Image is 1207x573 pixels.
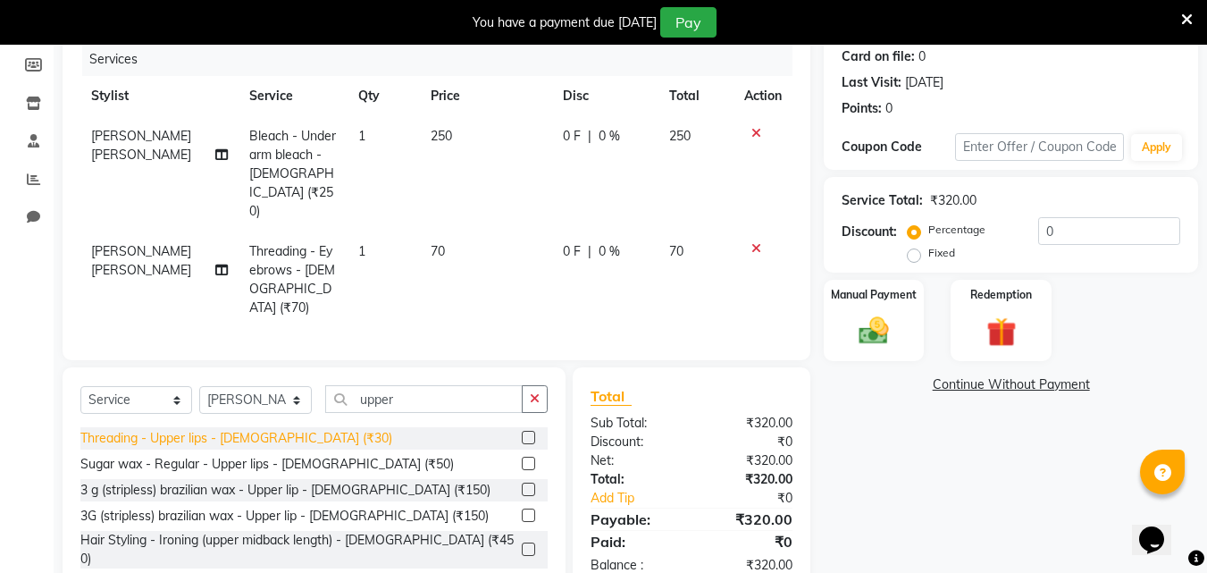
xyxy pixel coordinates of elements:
span: 0 F [563,127,581,146]
span: | [588,127,591,146]
span: 1 [358,243,365,259]
div: Sugar wax - Regular - Upper lips - [DEMOGRAPHIC_DATA] (₹50) [80,455,454,474]
div: 0 [918,47,926,66]
a: Continue Without Payment [827,375,1194,394]
th: Disc [552,76,658,116]
div: Payable: [577,509,692,530]
div: [DATE] [905,73,943,92]
img: _cash.svg [850,314,898,348]
div: Points: [842,99,882,118]
div: Net: [577,451,692,470]
span: Bleach - Underarm bleach - [DEMOGRAPHIC_DATA] (₹250) [249,128,336,219]
a: Add Tip [577,489,710,508]
span: 250 [669,128,691,144]
span: Threading - Eyebrows - [DEMOGRAPHIC_DATA] (₹70) [249,243,335,316]
th: Stylist [80,76,239,116]
div: Paid: [577,531,692,552]
button: Apply [1131,134,1182,161]
div: Service Total: [842,191,923,210]
label: Fixed [928,245,955,261]
span: 0 F [563,242,581,261]
div: You have a payment due [DATE] [473,13,657,32]
span: 70 [431,243,445,259]
th: Total [658,76,734,116]
div: Total: [577,470,692,489]
div: ₹320.00 [692,451,806,470]
span: 70 [669,243,683,259]
div: 3 g (stripless) brazilian wax - Upper lip - [DEMOGRAPHIC_DATA] (₹150) [80,481,490,500]
span: [PERSON_NAME] [PERSON_NAME] [91,243,191,278]
span: 0 % [599,242,620,261]
label: Redemption [970,287,1032,303]
div: Discount: [842,223,897,241]
div: Last Visit: [842,73,901,92]
th: Action [733,76,792,116]
div: ₹320.00 [692,470,806,489]
div: ₹0 [711,489,807,508]
input: Search or Scan [325,385,523,413]
div: Coupon Code [842,138,954,156]
div: Services [82,43,806,76]
div: 0 [885,99,893,118]
label: Percentage [928,222,985,238]
span: [PERSON_NAME] [PERSON_NAME] [91,128,191,163]
div: ₹320.00 [930,191,976,210]
input: Enter Offer / Coupon Code [955,133,1124,161]
th: Price [420,76,552,116]
div: 3G (stripless) brazilian wax - Upper lip - [DEMOGRAPHIC_DATA] (₹150) [80,507,489,526]
span: | [588,242,591,261]
div: Threading - Upper lips - [DEMOGRAPHIC_DATA] (₹30) [80,429,392,448]
button: Pay [660,7,717,38]
div: ₹0 [692,433,806,451]
span: 1 [358,128,365,144]
th: Qty [348,76,420,116]
div: Sub Total: [577,414,692,433]
div: ₹320.00 [692,414,806,433]
span: Total [591,387,632,406]
iframe: chat widget [1132,501,1189,555]
label: Manual Payment [831,287,917,303]
th: Service [239,76,348,116]
div: ₹0 [692,531,806,552]
div: Discount: [577,433,692,451]
img: _gift.svg [977,314,1026,350]
div: Hair Styling - Ironing (upper midback length) - [DEMOGRAPHIC_DATA] (₹450) [80,531,515,569]
div: Card on file: [842,47,915,66]
span: 250 [431,128,452,144]
span: 0 % [599,127,620,146]
div: ₹320.00 [692,509,806,530]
